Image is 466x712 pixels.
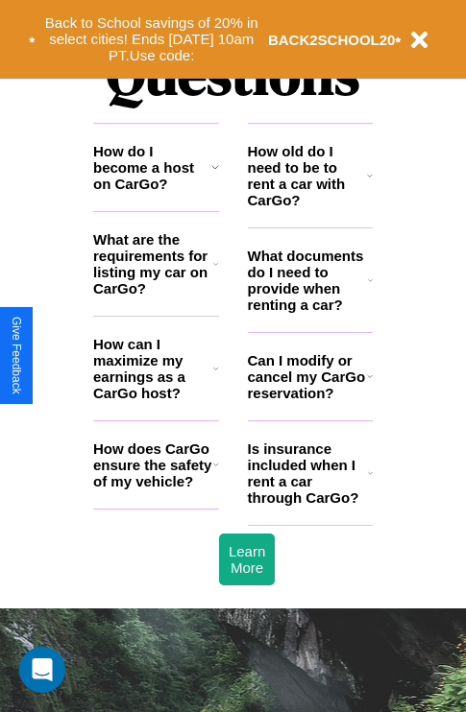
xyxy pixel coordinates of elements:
button: Learn More [219,534,275,585]
h3: How can I maximize my earnings as a CarGo host? [93,336,213,401]
h3: How does CarGo ensure the safety of my vehicle? [93,440,213,489]
h3: What are the requirements for listing my car on CarGo? [93,231,213,297]
h3: Is insurance included when I rent a car through CarGo? [248,440,368,506]
b: BACK2SCHOOL20 [268,32,396,48]
h3: How do I become a host on CarGo? [93,143,211,192]
div: Give Feedback [10,317,23,394]
button: Back to School savings of 20% in select cities! Ends [DATE] 10am PT.Use code: [36,10,268,69]
h3: Can I modify or cancel my CarGo reservation? [248,352,367,401]
h3: How old do I need to be to rent a car with CarGo? [248,143,368,208]
div: Open Intercom Messenger [19,647,65,693]
h3: What documents do I need to provide when renting a car? [248,248,369,313]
